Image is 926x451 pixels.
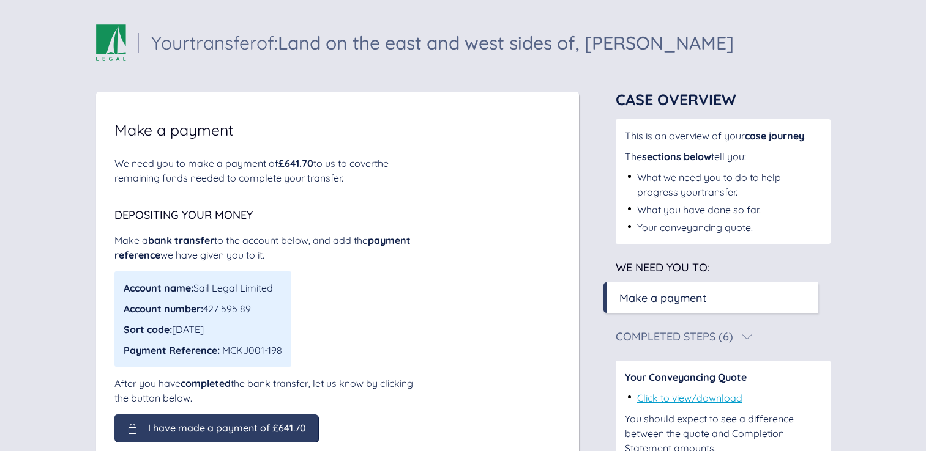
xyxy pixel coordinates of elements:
[124,322,282,337] div: [DATE]
[616,90,736,109] span: Case Overview
[625,149,821,164] div: The tell you:
[124,323,172,335] span: Sort code:
[124,301,282,316] div: 427 595 89
[114,156,420,185] div: We need you to make a payment of to us to cover the remaining funds needed to complete your trans...
[625,128,821,143] div: This is an overview of your .
[124,343,282,358] div: MCKJ001-198
[745,130,804,142] span: case journey
[642,150,711,163] span: sections below
[278,157,313,169] span: £641.70
[114,208,253,222] span: Depositing your money
[114,233,420,262] div: Make a to the account below, and add the we have given you to it.
[148,234,214,246] span: bank transfer
[616,260,710,274] span: We need you to:
[637,220,753,235] div: Your conveyancing quote.
[637,170,821,199] div: What we need you to do to help progress your transfer .
[278,31,734,54] span: Land on the east and west sides of, [PERSON_NAME]
[124,282,193,294] span: Account name:
[637,392,742,404] a: Click to view/download
[124,280,282,295] div: Sail Legal Limited
[151,34,734,52] div: Your transfer of:
[637,202,761,217] div: What you have done so far.
[124,302,203,315] span: Account number:
[114,376,420,405] div: After you have the bank transfer, let us know by clicking the button below.
[625,371,747,383] span: Your Conveyancing Quote
[124,344,220,356] span: Payment Reference:
[616,331,733,342] div: Completed Steps (6)
[114,122,233,137] span: Make a payment
[148,422,306,433] span: I have made a payment of £641.70
[619,290,707,306] div: Make a payment
[181,377,231,389] span: completed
